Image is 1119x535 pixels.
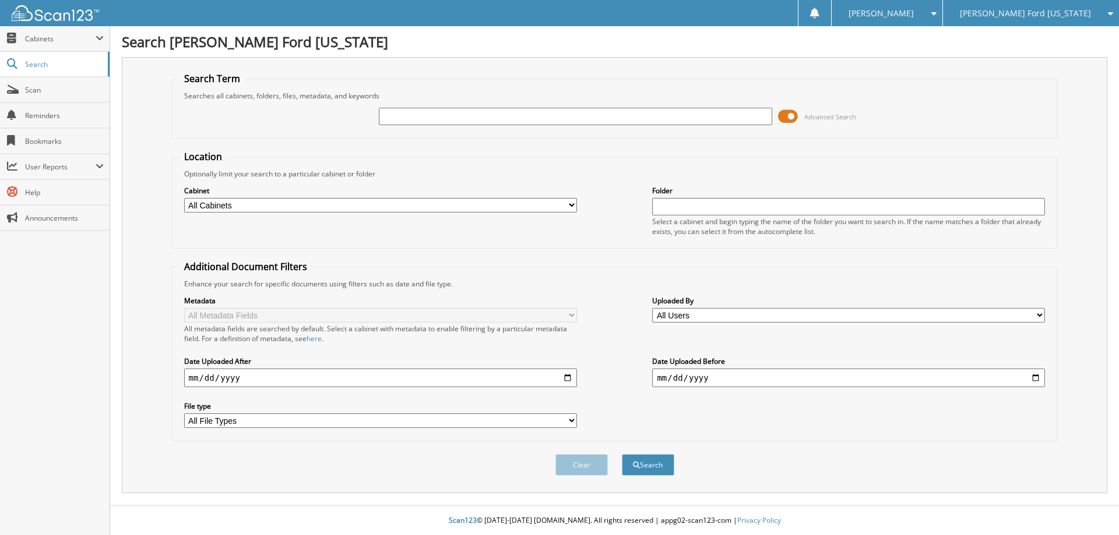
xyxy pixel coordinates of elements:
[184,324,577,343] div: All metadata fields are searched by default. Select a cabinet with metadata to enable filtering b...
[184,296,577,306] label: Metadata
[184,356,577,366] label: Date Uploaded After
[25,34,96,44] span: Cabinets
[652,356,1045,366] label: Date Uploaded Before
[25,85,104,95] span: Scan
[652,217,1045,236] div: Select a cabinet and begin typing the name of the folder you want to search in. If the name match...
[652,186,1045,196] label: Folder
[110,506,1119,535] div: © [DATE]-[DATE] [DOMAIN_NAME]. All rights reserved | appg02-scan123-com |
[25,162,96,172] span: User Reports
[178,91,1051,101] div: Searches all cabinets, folders, files, metadata, and keywords
[652,296,1045,306] label: Uploaded By
[122,32,1107,51] h1: Search [PERSON_NAME] Ford [US_STATE]
[178,150,228,163] legend: Location
[555,454,608,476] button: Clear
[184,186,577,196] label: Cabinet
[622,454,674,476] button: Search
[12,5,99,21] img: scan123-logo-white.svg
[178,279,1051,289] div: Enhance your search for specific documents using filters such as date and file type.
[25,213,104,223] span: Announcements
[178,169,1051,179] div: Optionally limit your search to a particular cabinet or folder
[849,10,914,17] span: [PERSON_NAME]
[25,111,104,121] span: Reminders
[652,369,1045,387] input: end
[960,10,1091,17] span: [PERSON_NAME] Ford [US_STATE]
[178,260,313,273] legend: Additional Document Filters
[184,401,577,411] label: File type
[25,59,102,69] span: Search
[184,369,577,387] input: start
[449,515,477,525] span: Scan123
[178,72,246,85] legend: Search Term
[804,112,856,121] span: Advanced Search
[307,334,322,343] a: here
[25,136,104,146] span: Bookmarks
[737,515,781,525] a: Privacy Policy
[25,187,104,197] span: Help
